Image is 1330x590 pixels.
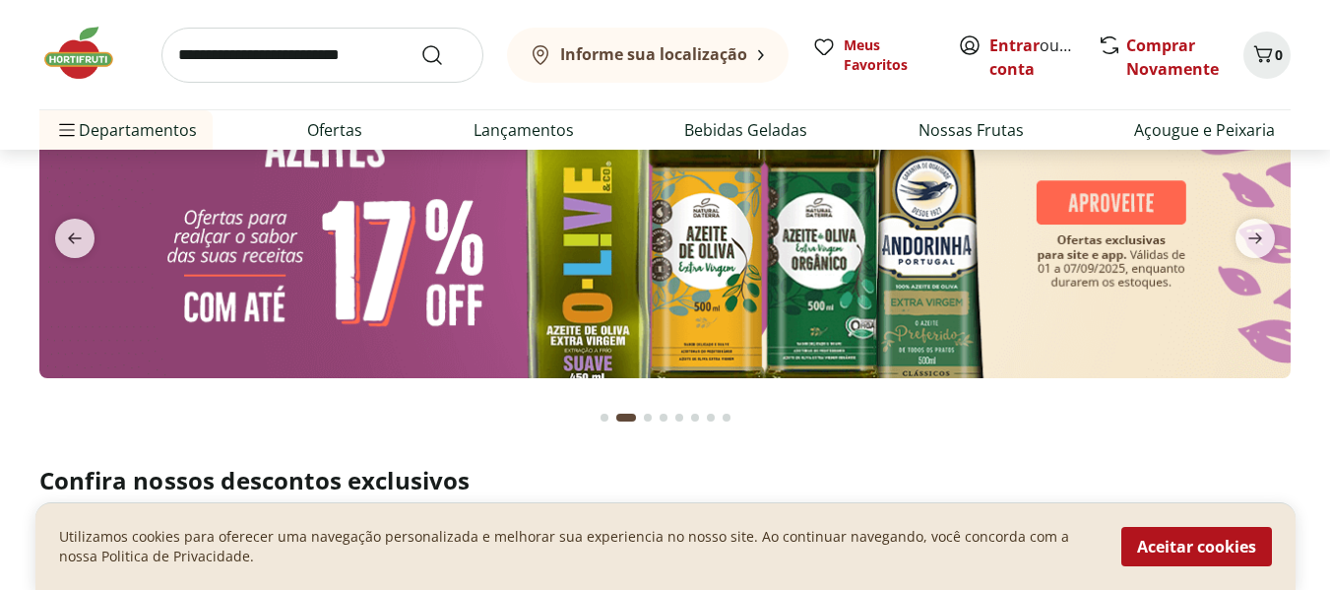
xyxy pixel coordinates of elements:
button: Go to page 3 from fs-carousel [640,394,656,441]
button: Informe sua localização [507,28,789,83]
p: Utilizamos cookies para oferecer uma navegação personalizada e melhorar sua experiencia no nosso ... [59,527,1098,566]
img: Hortifruti [39,24,138,83]
span: 0 [1275,45,1283,64]
a: Meus Favoritos [812,35,934,75]
button: Submit Search [420,43,468,67]
a: Ofertas [307,118,362,142]
button: Go to page 4 from fs-carousel [656,394,671,441]
input: search [161,28,483,83]
img: azeites [39,75,1291,378]
button: previous [39,219,110,258]
button: Carrinho [1243,32,1291,79]
button: Aceitar cookies [1121,527,1272,566]
button: Menu [55,106,79,154]
a: Criar conta [989,34,1098,80]
button: Go to page 5 from fs-carousel [671,394,687,441]
button: Go to page 8 from fs-carousel [719,394,734,441]
b: Informe sua localização [560,43,747,65]
h2: Confira nossos descontos exclusivos [39,465,1291,496]
a: Açougue e Peixaria [1134,118,1275,142]
span: ou [989,33,1077,81]
button: Go to page 6 from fs-carousel [687,394,703,441]
span: Meus Favoritos [844,35,934,75]
a: Bebidas Geladas [684,118,807,142]
button: Current page from fs-carousel [612,394,640,441]
button: next [1220,219,1291,258]
button: Go to page 1 from fs-carousel [597,394,612,441]
a: Comprar Novamente [1126,34,1219,80]
span: Departamentos [55,106,197,154]
a: Entrar [989,34,1040,56]
a: Lançamentos [474,118,574,142]
a: Nossas Frutas [918,118,1024,142]
button: Go to page 7 from fs-carousel [703,394,719,441]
